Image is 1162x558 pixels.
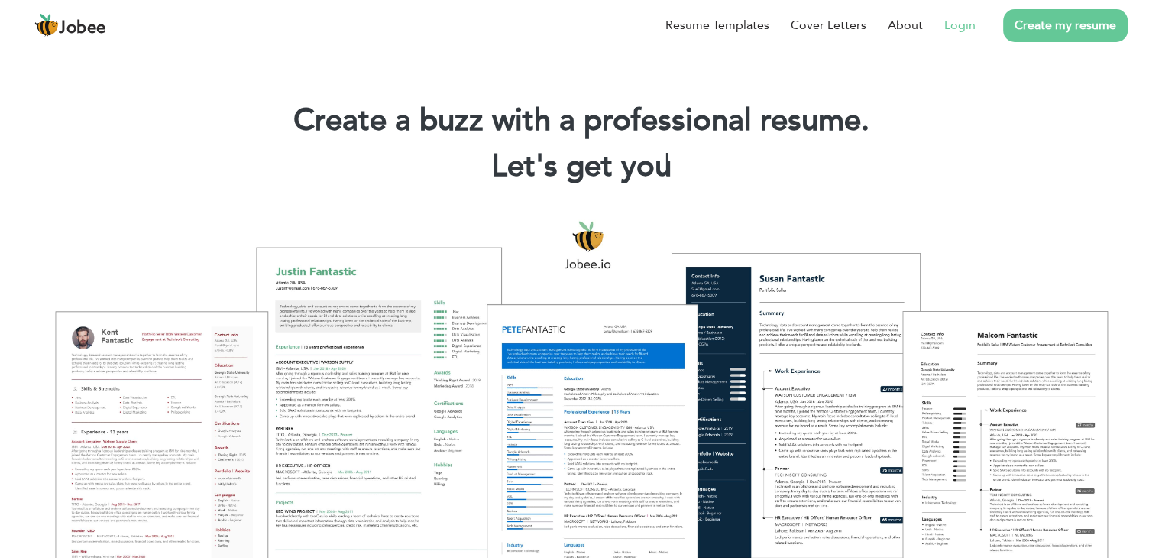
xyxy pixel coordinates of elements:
[664,145,671,187] span: |
[34,13,106,37] a: Jobee
[665,16,769,34] a: Resume Templates
[791,16,866,34] a: Cover Letters
[566,145,672,187] span: get you
[59,20,106,37] span: Jobee
[1003,9,1128,42] a: Create my resume
[888,16,923,34] a: About
[23,101,1139,141] h1: Create a buzz with a professional resume.
[34,13,59,37] img: jobee.io
[23,147,1139,187] h2: Let's
[944,16,976,34] a: Login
